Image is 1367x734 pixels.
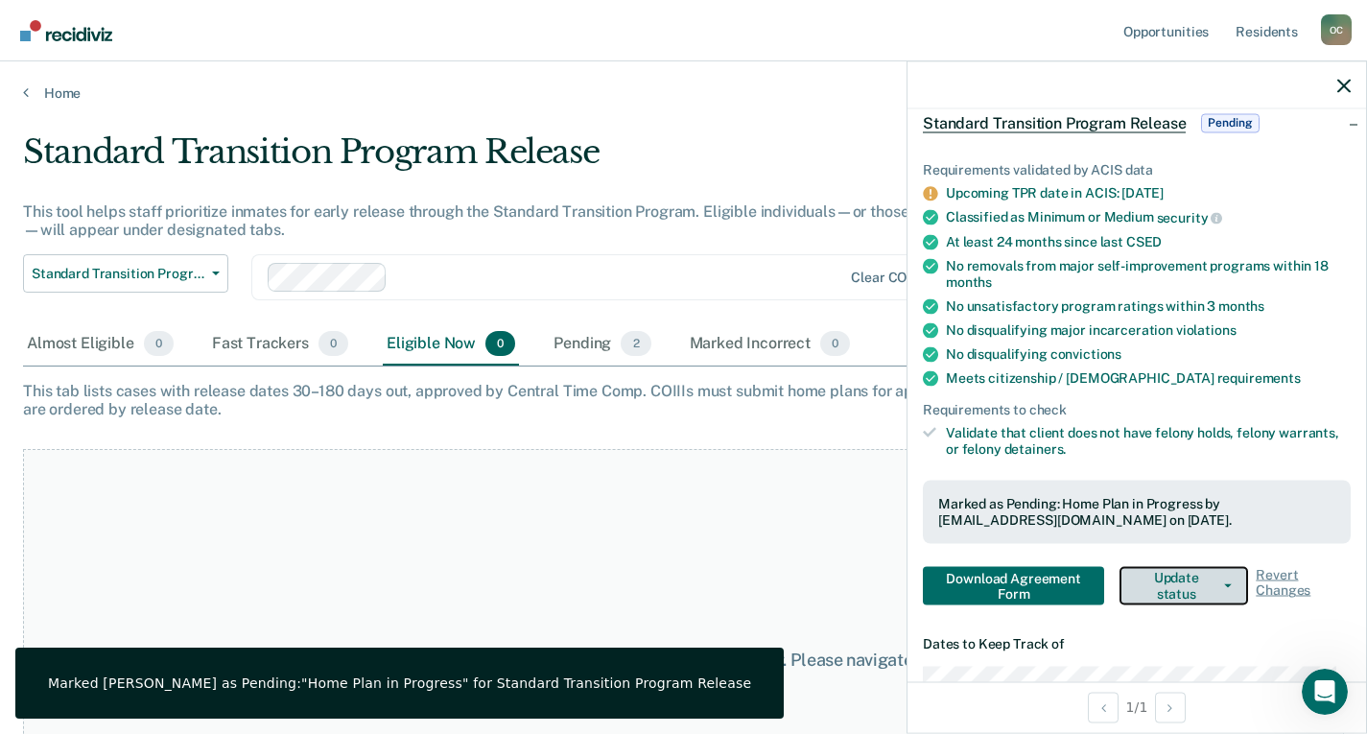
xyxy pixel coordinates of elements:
span: months [1218,297,1264,313]
div: Marked [PERSON_NAME] as Pending:"Home Plan in Progress" for Standard Transition Program Release [48,675,751,692]
span: requirements [1217,369,1301,385]
div: This tab lists cases with release dates 30–180 days out, approved by Central Time Comp. COIIIs mu... [23,382,1344,418]
button: Download Agreement Form [923,566,1104,604]
span: detainers. [1004,441,1067,457]
div: No disqualifying major incarceration [946,321,1351,338]
div: Upcoming TPR date in ACIS: [DATE] [946,185,1351,201]
div: No unsatisfactory program ratings within 3 [946,297,1351,314]
span: Pending [1201,113,1259,132]
span: Standard Transition Program Release [923,113,1186,132]
div: 1 / 1 [907,681,1366,732]
div: Standard Transition Program ReleasePending [907,92,1366,154]
span: 0 [144,331,174,356]
span: 0 [318,331,348,356]
div: At least 24 months since last [946,233,1351,249]
div: No disqualifying [946,345,1351,362]
span: violations [1176,321,1237,337]
span: 0 [820,331,850,356]
div: Validate that client does not have felony holds, felony warrants, or felony [946,425,1351,458]
a: Home [23,84,1344,102]
button: Update status [1120,566,1248,604]
button: Next Opportunity [1155,692,1186,722]
span: security [1157,210,1223,225]
div: Requirements to check [923,401,1351,417]
a: Navigate to form link [923,566,1112,604]
div: Marked Incorrect [686,323,855,366]
div: Marked as Pending: Home Plan in Progress by [EMAIL_ADDRESS][DOMAIN_NAME] on [DATE]. [938,495,1335,528]
button: Previous Opportunity [1088,692,1119,722]
span: 0 [485,331,515,356]
div: Meets citizenship / [DEMOGRAPHIC_DATA] [946,369,1351,386]
button: Profile dropdown button [1321,14,1352,45]
div: This tool helps staff prioritize inmates for early release through the Standard Transition Progra... [23,202,1049,239]
div: Requirements validated by ACIS data [923,161,1351,178]
span: 2 [621,331,650,356]
div: No removals from major self-improvement programs within 18 [946,257,1351,290]
img: Recidiviz [20,20,112,41]
div: Almost Eligible [23,323,177,366]
div: Fast Trackers [208,323,352,366]
div: Standard Transition Program Release [23,132,1049,187]
span: CSED [1126,233,1162,249]
dt: Dates to Keep Track of [923,635,1351,651]
div: Pending [550,323,654,366]
div: Clear COIIIs [851,270,924,286]
span: months [946,273,992,289]
iframe: Intercom live chat [1302,669,1348,715]
div: Eligible Now [383,323,519,366]
span: Standard Transition Program Release [32,266,204,282]
span: convictions [1050,345,1121,361]
div: Classified as Minimum or Medium [946,209,1351,226]
div: O C [1321,14,1352,45]
span: Revert Changes [1256,566,1351,604]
